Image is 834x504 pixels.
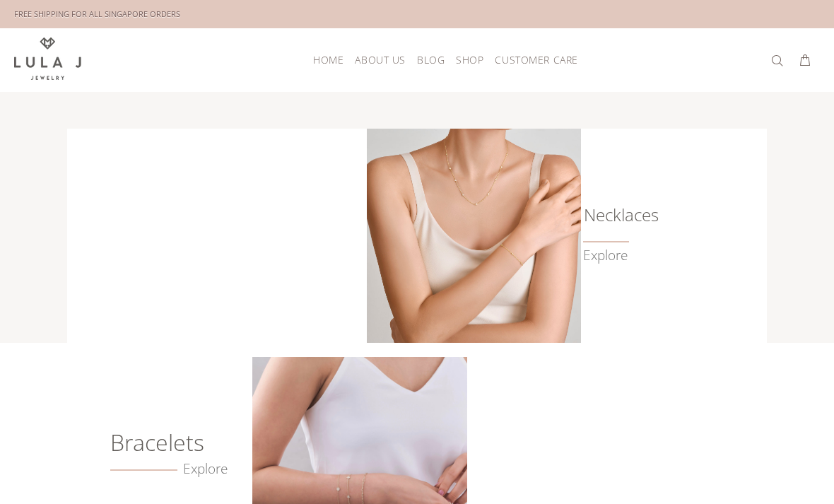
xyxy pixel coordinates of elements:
a: Explore [110,461,228,477]
a: About Us [349,49,411,71]
img: Lula J Gold Necklaces Collection [367,129,581,343]
span: About Us [355,54,405,65]
span: Blog [417,54,445,65]
h6: Bracelets [110,435,238,450]
span: HOME [313,54,343,65]
a: Shop [450,49,489,71]
a: HOME [307,49,349,71]
a: Customer Care [489,49,577,71]
span: Customer Care [495,54,577,65]
div: FREE SHIPPING FOR ALL SINGAPORE ORDERS [14,6,180,22]
a: Blog [411,49,450,71]
a: Explore [583,247,628,264]
h6: Necklaces [583,208,638,222]
span: Shop [456,54,483,65]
